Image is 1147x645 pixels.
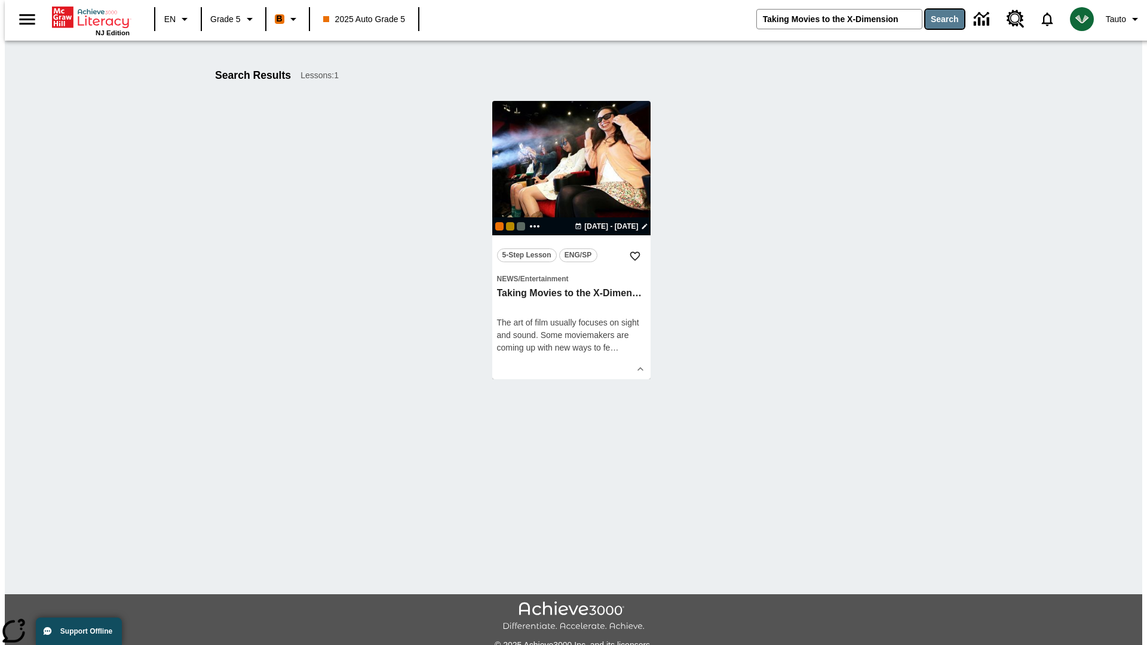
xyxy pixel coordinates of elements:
button: Show more classes [528,219,542,234]
button: Profile/Settings [1101,8,1147,30]
button: Add to Favorites [624,245,646,267]
span: [DATE] - [DATE] [584,221,638,232]
span: Entertainment [520,275,569,283]
img: avatar image [1070,7,1094,31]
h1: Search Results [215,69,291,82]
span: 5-Step Lesson [502,249,551,262]
div: Home [52,4,130,36]
button: Select a new avatar [1063,4,1101,35]
button: Support Offline [36,618,122,645]
div: OL 2025 Auto Grade 6 [517,222,525,231]
span: Support Offline [60,627,112,635]
span: Grade 5 [210,13,241,26]
span: Lessons : 1 [300,69,339,82]
button: 5-Step Lesson [497,248,557,262]
a: Notifications [1032,4,1063,35]
div: New 2025 class [506,222,514,231]
span: Tauto [1106,13,1126,26]
a: Resource Center, Will open in new tab [999,3,1032,35]
img: Achieve3000 Differentiate Accelerate Achieve [502,601,645,632]
button: Grade: Grade 5, Select a grade [206,8,262,30]
span: Topic: News/Entertainment [497,272,646,285]
button: ENG/SP [559,248,597,262]
input: search field [757,10,922,29]
button: Boost Class color is orange. Change class color [270,8,305,30]
span: e [606,343,611,352]
span: B [277,11,283,26]
button: Aug 20 - Aug 24 Choose Dates [572,221,650,232]
button: Search [925,10,964,29]
span: 2025 Auto Grade 5 [323,13,406,26]
button: Open side menu [10,2,45,37]
span: EN [164,13,176,26]
button: Language: EN, Select a language [159,8,197,30]
span: News [497,275,519,283]
div: lesson details [492,101,651,379]
button: Show Details [631,360,649,378]
span: … [610,343,618,352]
p: The art of film usually focuses on sight and sound. Some moviemakers are coming up with new ways ... [497,317,646,354]
a: Data Center [967,3,999,36]
span: ENG/SP [565,249,591,262]
span: / [519,275,520,283]
h3: Taking Movies to the X-Dimension [497,287,646,300]
div: Current Class [495,222,504,231]
span: NJ Edition [96,29,130,36]
a: Home [52,5,130,29]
